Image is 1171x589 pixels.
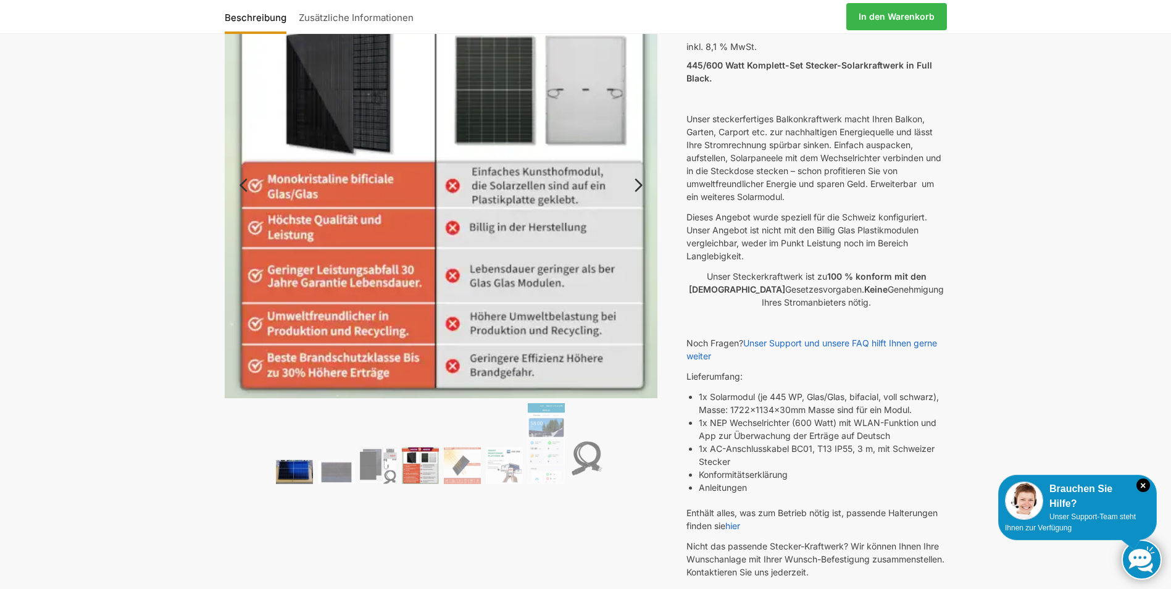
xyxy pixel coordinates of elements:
li: 1x NEP Wechselrichter (600 Watt) mit WLAN-Funktion und App zur Überwachung der Erträge auf Deutsch [699,416,946,442]
img: Wer billig kauft, kauft 2 mal. [402,447,439,484]
a: In den Warenkorb [846,3,947,30]
strong: Keine [864,284,888,294]
img: Solaranlage für den kleinen Balkon [276,460,313,483]
span: inkl. 8,1 % MwSt. [686,41,757,52]
img: Bificiales Hochleistungsmodul [360,447,397,484]
img: Bificial 30 % mehr Leistung [444,447,481,484]
li: Anleitungen [699,481,946,494]
a: hier [725,520,740,531]
span: Unser Support-Team steht Ihnen zur Verfügung [1005,512,1136,532]
img: Balkonkraftwerk 445/600 Watt Bificial – Bild 6 [486,447,523,484]
a: Zusätzliche Informationen [293,2,420,31]
img: Anschlusskabel-3meter [570,435,607,484]
strong: 445/600 Watt Komplett-Set Stecker-Solarkraftwerk in Full Black. [686,60,932,83]
p: Unser Steckerkraftwerk ist zu Gesetzesvorgaben. Genehmigung Ihres Stromanbieters nötig. [686,270,946,309]
img: Balkonkraftwerk 445/600 Watt Bificial – Bild 2 [318,461,355,484]
p: Enthält alles, was zum Betrieb nötig ist, passende Halterungen finden sie [686,506,946,532]
p: Nicht das passende Stecker-Kraftwerk? Wir können Ihnen Ihre Wunschanlage mit Ihrer Wunsch-Befesti... [686,540,946,579]
div: Brauchen Sie Hilfe? [1005,482,1150,511]
p: Lieferumfang: [686,370,946,383]
li: 1x Solarmodul (je 445 WP, Glas/Glas, bifacial, voll schwarz), Masse: 1722x1134x30mm Masse sind fü... [699,390,946,416]
li: 1x AC-Anschlusskabel BC01, T13 IP55, 3 m, mit Schweizer Stecker [699,442,946,468]
a: Beschreibung [225,2,293,31]
p: Unser steckerfertiges Balkonkraftwerk macht Ihren Balkon, Garten, Carport etc. zur nachhaltigen E... [686,112,946,203]
img: Customer service [1005,482,1043,520]
p: Noch Fragen? [686,336,946,362]
a: Unser Support und unsere FAQ hilft Ihnen gerne weiter [686,338,937,361]
li: Konformitätserklärung [699,468,946,481]
p: Dieses Angebot wurde speziell für die Schweiz konfiguriert. Unser Angebot ist nicht mit den Billi... [686,211,946,262]
i: Schließen [1136,478,1150,492]
img: NEPViewer App [528,403,565,483]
